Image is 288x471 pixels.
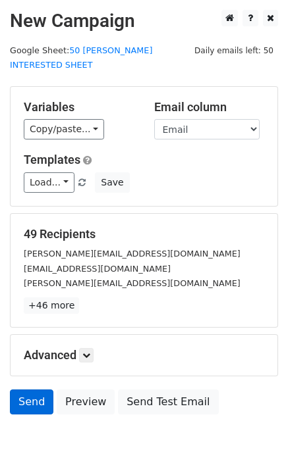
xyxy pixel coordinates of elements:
a: Load... [24,172,74,193]
a: 50 [PERSON_NAME] INTERESTED SHEET [10,45,152,70]
a: Daily emails left: 50 [190,45,278,55]
a: Copy/paste... [24,119,104,139]
h5: Variables [24,100,134,114]
a: +46 more [24,297,79,314]
a: Templates [24,153,80,166]
a: Preview [57,389,115,414]
a: Send [10,389,53,414]
span: Daily emails left: 50 [190,43,278,58]
button: Save [95,172,129,193]
small: [PERSON_NAME][EMAIL_ADDRESS][DOMAIN_NAME] [24,249,241,259]
h5: Advanced [24,348,264,362]
h5: Email column [154,100,265,114]
iframe: Chat Widget [222,408,288,471]
small: Google Sheet: [10,45,152,70]
a: Send Test Email [118,389,218,414]
h5: 49 Recipients [24,227,264,241]
small: [EMAIL_ADDRESS][DOMAIN_NAME] [24,264,171,274]
h2: New Campaign [10,10,278,32]
small: [PERSON_NAME][EMAIL_ADDRESS][DOMAIN_NAME] [24,278,241,288]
